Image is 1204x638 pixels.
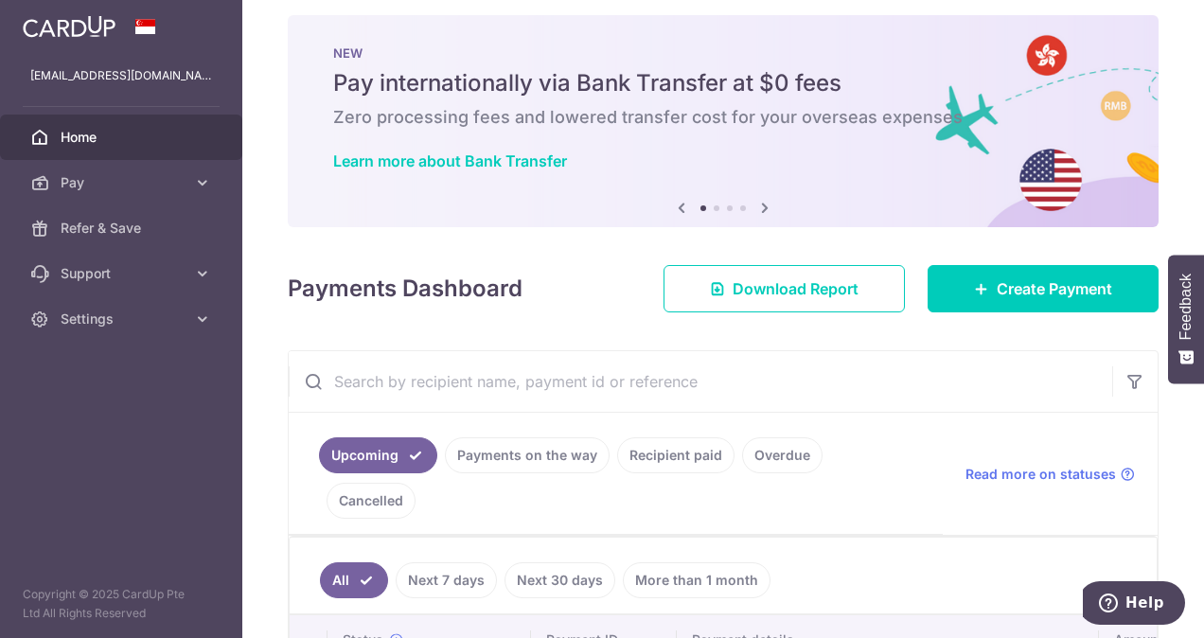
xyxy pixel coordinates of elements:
h5: Pay internationally via Bank Transfer at $0 fees [333,68,1113,98]
p: [EMAIL_ADDRESS][DOMAIN_NAME] [30,66,212,85]
a: All [320,562,388,598]
a: Next 30 days [505,562,615,598]
button: Feedback - Show survey [1168,255,1204,383]
iframe: Opens a widget where you can find more information [1083,581,1185,629]
a: Payments on the way [445,437,610,473]
a: Cancelled [327,483,416,519]
span: Create Payment [997,277,1112,300]
span: Home [61,128,186,147]
h4: Payments Dashboard [288,272,522,306]
span: Settings [61,310,186,328]
span: Refer & Save [61,219,186,238]
a: Read more on statuses [965,465,1135,484]
a: Download Report [664,265,905,312]
a: Overdue [742,437,823,473]
img: Bank transfer banner [288,15,1159,227]
a: Next 7 days [396,562,497,598]
img: CardUp [23,15,115,38]
span: Support [61,264,186,283]
a: Create Payment [928,265,1159,312]
span: Read more on statuses [965,465,1116,484]
span: Pay [61,173,186,192]
input: Search by recipient name, payment id or reference [289,351,1112,412]
a: Learn more about Bank Transfer [333,151,567,170]
a: Recipient paid [617,437,735,473]
a: More than 1 month [623,562,770,598]
span: Download Report [733,277,859,300]
a: Upcoming [319,437,437,473]
span: Feedback [1177,274,1195,340]
h6: Zero processing fees and lowered transfer cost for your overseas expenses [333,106,1113,129]
p: NEW [333,45,1113,61]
